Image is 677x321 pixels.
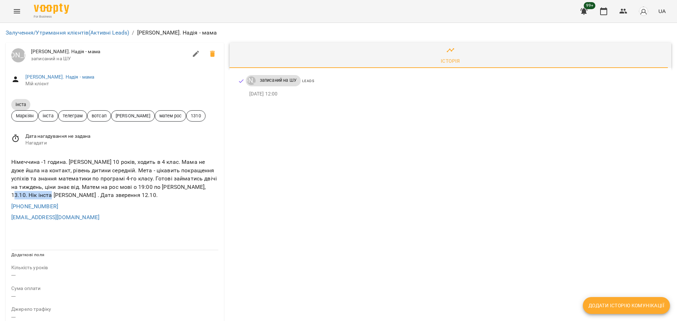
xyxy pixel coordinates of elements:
[302,79,315,83] span: Leads
[11,306,218,313] p: field-description
[256,77,301,84] span: записаний на ШУ
[38,112,58,119] span: інста
[249,91,660,98] p: [DATE] 12:00
[34,14,69,19] span: For Business
[25,140,218,147] span: Нагадати
[12,112,38,119] span: Маркіян
[11,48,25,62] div: Луцук Маркіян
[10,156,220,201] div: Німеччина -1 година. [PERSON_NAME] 10 років, ходить в 4 клас. Мама не дуже йшла на контакт, рівен...
[8,3,25,20] button: Menu
[11,271,218,279] p: ---
[11,264,218,271] p: field-description
[187,112,205,119] span: 1310
[31,55,188,62] span: записаний на ШУ
[11,252,44,257] span: Додаткові поля
[11,48,25,62] a: [PERSON_NAME]
[11,214,99,221] a: [EMAIL_ADDRESS][DOMAIN_NAME]
[11,101,30,107] span: інста
[132,29,134,37] li: /
[11,285,218,292] p: field-description
[31,48,188,55] span: [PERSON_NAME]. Надія - мама
[34,4,69,14] img: Voopty Logo
[155,112,186,119] span: матем рос
[137,29,217,37] p: [PERSON_NAME]. Надія - мама
[25,80,218,87] span: Мій клієнт
[655,5,669,18] button: UA
[11,292,218,301] p: ---
[11,203,58,210] a: [PHONE_NUMBER]
[658,7,666,15] span: UA
[583,297,670,314] button: Додати історію комунікації
[441,57,460,65] div: Історія
[111,112,154,119] span: [PERSON_NAME]
[59,112,87,119] span: телеграм
[588,301,664,310] span: Додати історію комунікації
[25,133,218,140] span: Дата нагадування не задана
[6,29,671,37] nav: breadcrumb
[639,6,648,16] img: avatar_s.png
[87,112,111,119] span: вотсап
[247,76,256,85] div: Луцук Маркіян
[246,76,256,85] a: [PERSON_NAME]
[584,2,596,9] span: 99+
[25,74,94,80] a: [PERSON_NAME]. Надія - мама
[6,29,129,36] a: Залучення/Утримання клієнтів(Активні Leads)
